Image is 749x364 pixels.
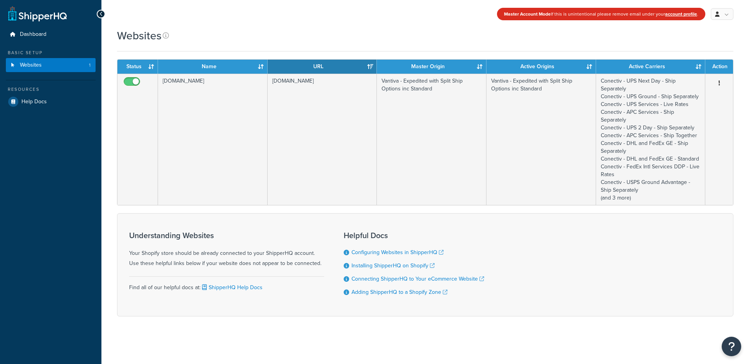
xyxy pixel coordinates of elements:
[20,62,42,69] span: Websites
[6,49,96,56] div: Basic Setup
[20,31,46,38] span: Dashboard
[351,275,484,283] a: Connecting ShipperHQ to Your eCommerce Website
[268,74,377,205] td: [DOMAIN_NAME]
[377,74,486,205] td: Vantiva - Expedited with Split Ship Options inc Standard
[129,231,324,240] h3: Understanding Websites
[351,262,435,270] a: Installing ShipperHQ on Shopify
[117,28,162,43] h1: Websites
[351,248,444,256] a: Configuring Websites in ShipperHQ
[268,60,377,74] th: URL: activate to sort column ascending
[705,60,733,74] th: Action
[377,60,486,74] th: Master Origin: activate to sort column ascending
[6,95,96,109] a: Help Docs
[6,86,96,93] div: Resources
[21,99,47,105] span: Help Docs
[504,11,551,18] strong: Master Account Mode
[201,283,263,292] a: ShipperHQ Help Docs
[6,58,96,72] a: Websites 1
[596,60,706,74] th: Active Carriers: activate to sort column ascending
[129,276,324,293] div: Find all of our helpful docs at:
[6,27,96,42] a: Dashboard
[158,74,268,205] td: [DOMAIN_NAME]
[486,60,596,74] th: Active Origins: activate to sort column ascending
[129,231,324,269] div: Your Shopify store should be already connected to your ShipperHQ account. Use these helpful links...
[344,231,484,240] h3: Helpful Docs
[497,8,705,20] div: If this is unintentional please remove email under your .
[89,62,91,69] span: 1
[665,11,697,18] a: account profile
[6,58,96,72] li: Websites
[596,74,706,205] td: Conectiv - UPS Next Day - Ship Separately Conectiv - UPS Ground - Ship Separately Conectiv - UPS ...
[351,288,447,296] a: Adding ShipperHQ to a Shopify Zone
[117,60,158,74] th: Status: activate to sort column ascending
[486,74,596,205] td: Vantiva - Expedited with Split Ship Options inc Standard
[158,60,268,74] th: Name: activate to sort column ascending
[722,337,741,356] button: Open Resource Center
[8,6,67,21] a: ShipperHQ Home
